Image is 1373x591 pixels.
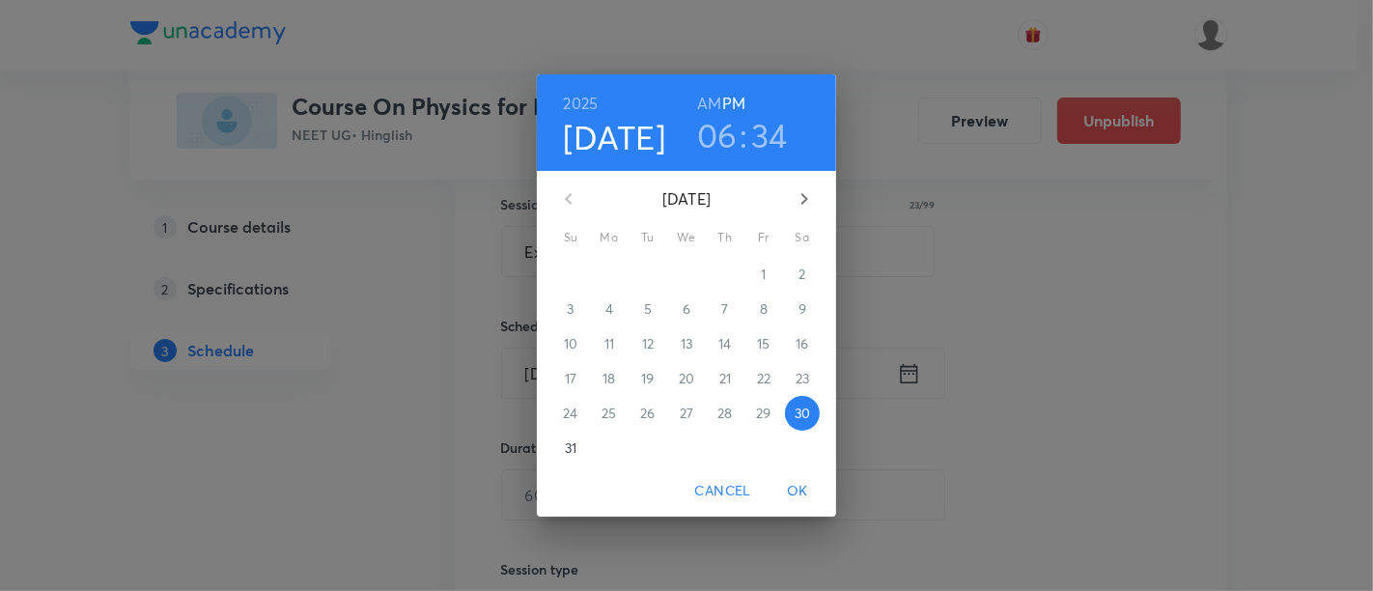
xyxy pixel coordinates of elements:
[669,228,704,247] span: We
[687,473,759,509] button: Cancel
[751,115,788,155] button: 34
[565,438,576,458] p: 31
[592,187,781,211] p: [DATE]
[564,90,599,117] button: 2025
[697,115,738,155] button: 06
[774,479,821,503] span: OK
[722,90,745,117] button: PM
[695,479,751,503] span: Cancel
[785,228,820,247] span: Sa
[785,396,820,431] button: 30
[746,228,781,247] span: Fr
[553,228,588,247] span: Su
[708,228,743,247] span: Th
[592,228,627,247] span: Mo
[767,473,828,509] button: OK
[630,228,665,247] span: Tu
[795,404,810,423] p: 30
[553,431,588,465] button: 31
[697,90,721,117] button: AM
[564,117,666,157] button: [DATE]
[740,115,747,155] h3: :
